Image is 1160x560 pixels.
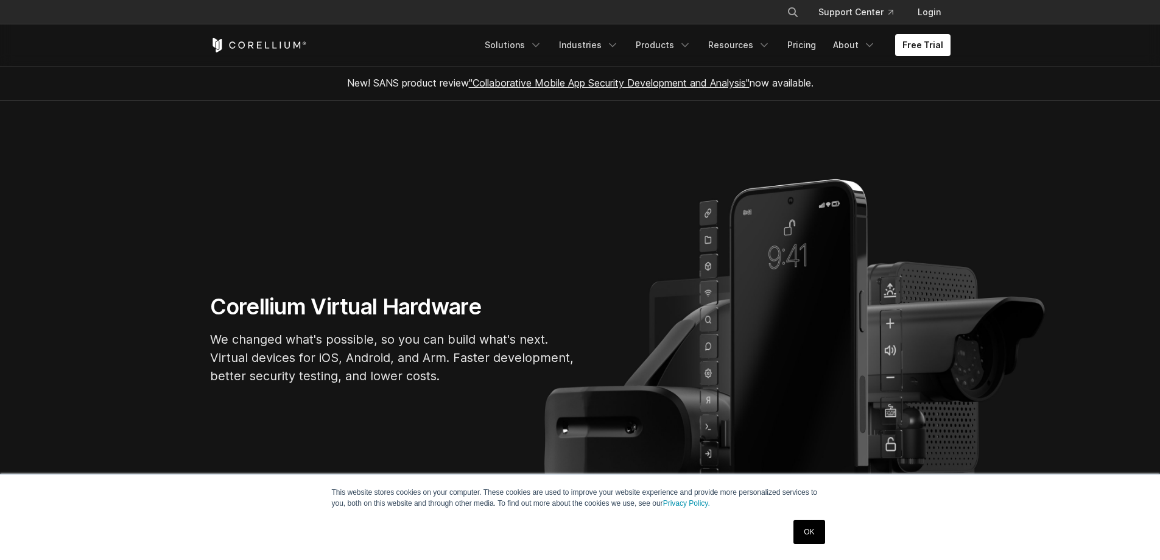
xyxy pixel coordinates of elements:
p: We changed what's possible, so you can build what's next. Virtual devices for iOS, Android, and A... [210,330,575,385]
a: Free Trial [895,34,951,56]
span: New! SANS product review now available. [347,77,814,89]
a: Resources [701,34,778,56]
a: Industries [552,34,626,56]
a: Pricing [780,34,823,56]
h1: Corellium Virtual Hardware [210,293,575,321]
a: Corellium Home [210,38,307,52]
a: Products [628,34,698,56]
div: Navigation Menu [772,1,951,23]
a: Login [908,1,951,23]
a: "Collaborative Mobile App Security Development and Analysis" [469,77,750,89]
button: Search [782,1,804,23]
a: Privacy Policy. [663,499,710,508]
a: Support Center [809,1,903,23]
p: This website stores cookies on your computer. These cookies are used to improve your website expe... [332,487,829,509]
div: Navigation Menu [477,34,951,56]
a: Solutions [477,34,549,56]
a: OK [793,520,824,544]
a: About [826,34,883,56]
